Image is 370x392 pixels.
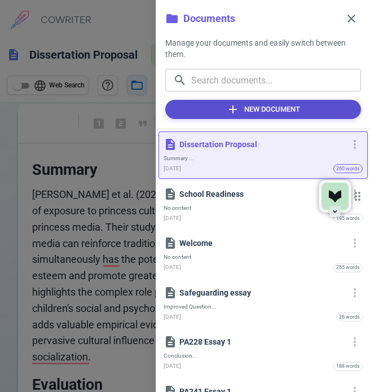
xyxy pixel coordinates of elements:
span: [DATE] [164,312,181,322]
input: Search documents... [191,69,361,91]
span: Improved Question... [164,303,363,310]
span: description [164,286,177,299]
span: No content [164,204,363,212]
p: Welcome [179,237,345,249]
span: [DATE] [164,164,181,174]
span: 26 words [337,309,362,325]
span: Summary ... [164,155,363,162]
span: 260 words [334,161,362,177]
span: Conclusion... [164,352,363,359]
h6: Documents [183,11,235,27]
span: description [164,236,177,250]
p: Manage your documents and easily switch between them. [165,37,361,60]
span: more_vert [348,138,362,151]
span: search [173,73,187,87]
span: description [164,187,177,201]
span: more_vert [348,335,362,349]
p: Dissertation Proposal [179,139,345,150]
span: more_vert [348,236,362,250]
button: New Document [165,100,361,119]
span: close [345,12,358,25]
span: more_vert [348,286,362,299]
span: [DATE] [164,263,181,272]
span: [DATE] [164,214,181,223]
span: [DATE] [164,362,181,371]
span: folder [165,12,179,25]
span: add [226,103,240,116]
p: Safeguarding essay [179,287,345,298]
p: PA228 Essay 1 [179,336,345,347]
span: 255 words [334,259,362,276]
span: 188 words [334,358,362,375]
span: description [164,138,177,151]
p: School Readiness [179,188,345,200]
span: description [164,335,177,349]
span: No content [164,253,363,261]
span: 195 words [334,210,362,227]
